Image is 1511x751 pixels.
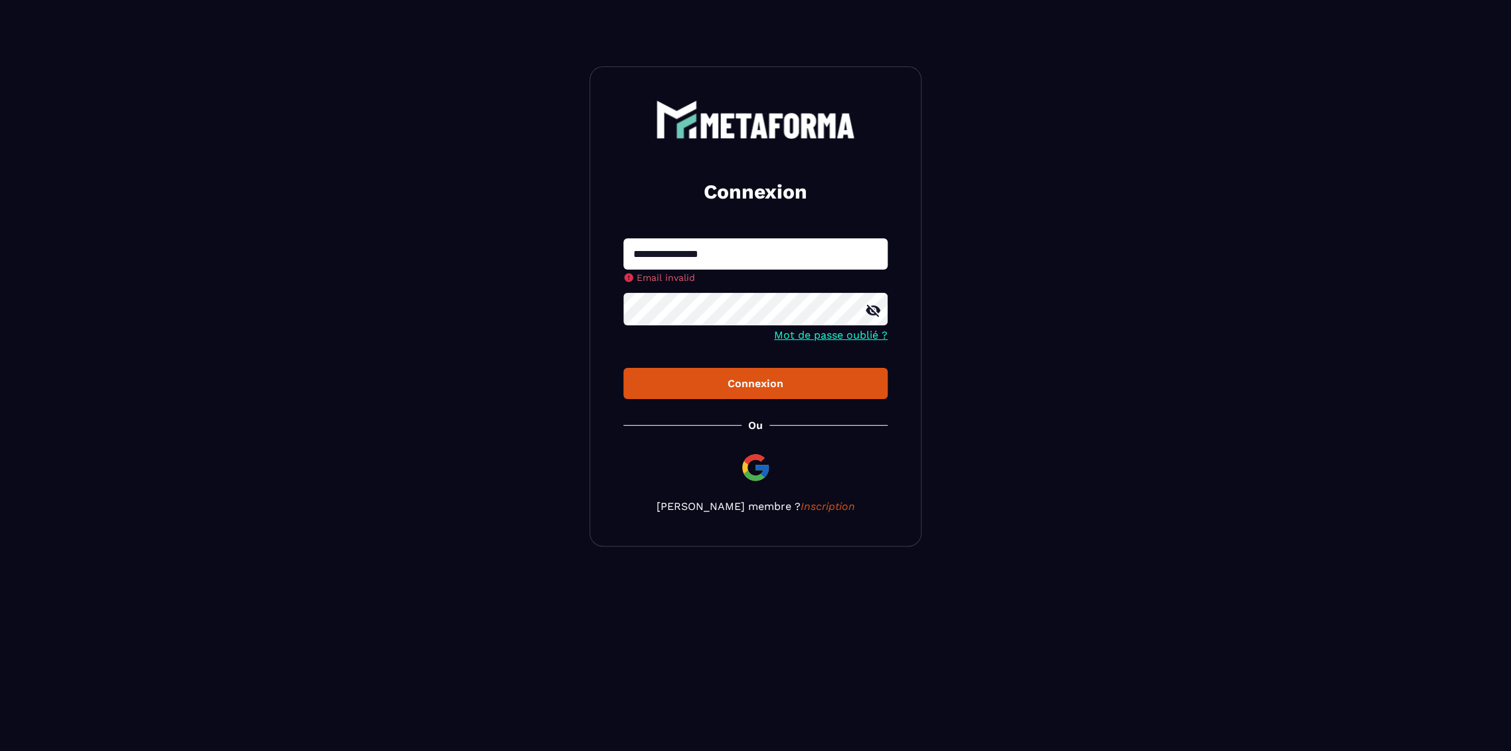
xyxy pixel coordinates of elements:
[656,100,855,139] img: logo
[634,377,877,390] div: Connexion
[623,500,888,513] p: [PERSON_NAME] membre ?
[623,368,888,399] button: Connexion
[801,500,855,513] a: Inscription
[623,100,888,139] a: logo
[639,179,872,205] h2: Connexion
[740,452,771,483] img: google
[748,419,763,432] p: Ou
[637,272,695,283] span: Email invalid
[774,329,888,341] a: Mot de passe oublié ?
